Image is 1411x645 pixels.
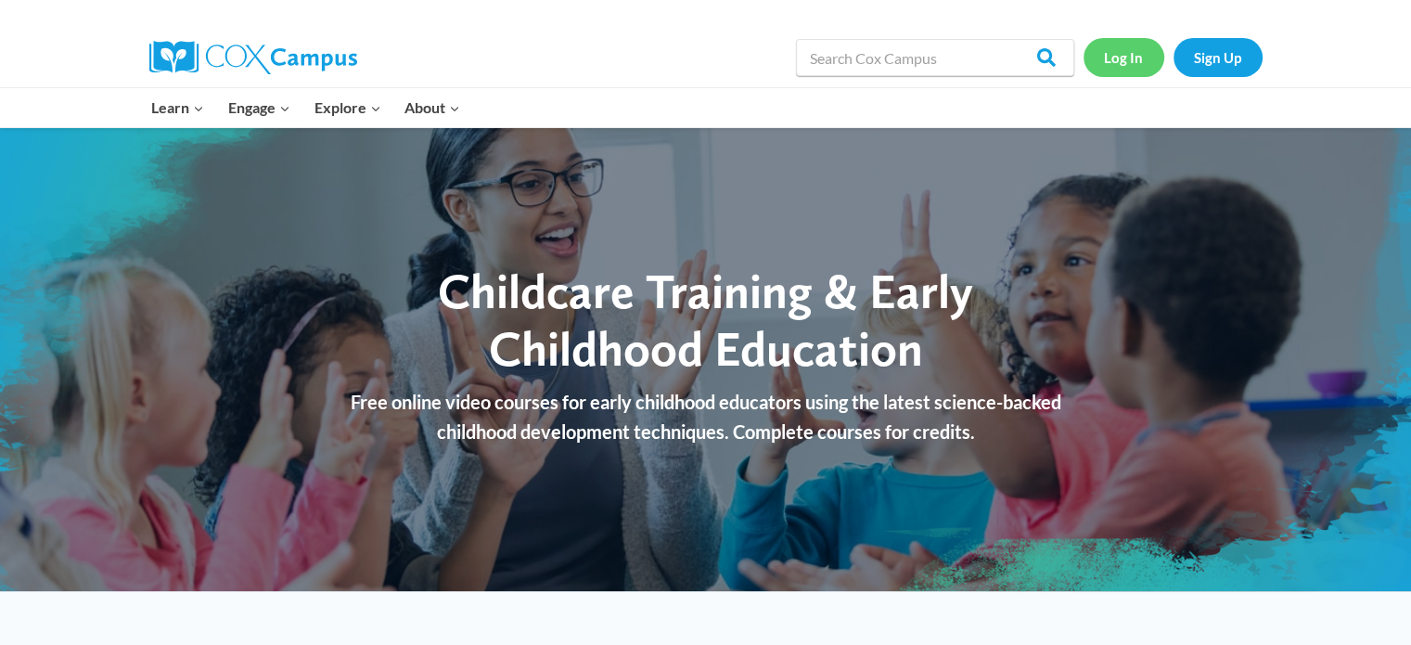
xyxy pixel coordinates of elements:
button: Child menu of About [392,88,472,127]
a: Log In [1084,38,1164,76]
button: Child menu of Explore [302,88,393,127]
span: Childcare Training & Early Childhood Education [438,262,973,378]
p: Free online video courses for early childhood educators using the latest science-backed childhood... [330,387,1082,446]
img: Cox Campus [149,41,357,74]
nav: Secondary Navigation [1084,38,1263,76]
button: Child menu of Learn [140,88,217,127]
button: Child menu of Engage [216,88,302,127]
nav: Primary Navigation [140,88,472,127]
input: Search Cox Campus [796,39,1074,76]
a: Sign Up [1174,38,1263,76]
